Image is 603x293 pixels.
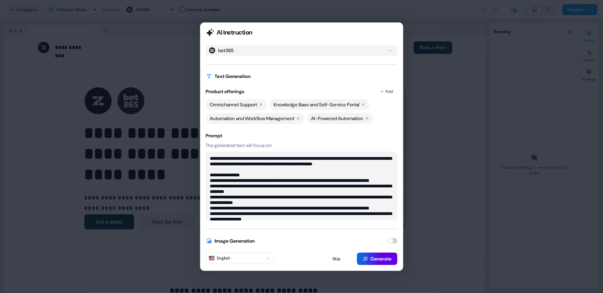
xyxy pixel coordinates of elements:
[215,237,255,244] h2: Image Generation
[206,88,245,95] h2: Product offerings
[357,253,397,265] button: Generate
[209,255,230,262] div: English
[307,113,373,124] div: AI-Powered Automation
[218,47,234,54] div: bet365
[206,142,397,149] p: The generated text will focus on:
[270,99,369,110] div: Knowledge Base and Self-Service Portal
[217,28,253,37] h2: AI Instruction
[215,73,251,80] h2: Text Generation
[206,132,397,139] h3: Prompt
[206,113,304,124] div: Automation and Workflow Management
[206,99,267,110] div: Omnichannel Support
[209,256,215,260] img: The English flag
[376,85,397,98] button: Add
[318,253,356,265] button: Skip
